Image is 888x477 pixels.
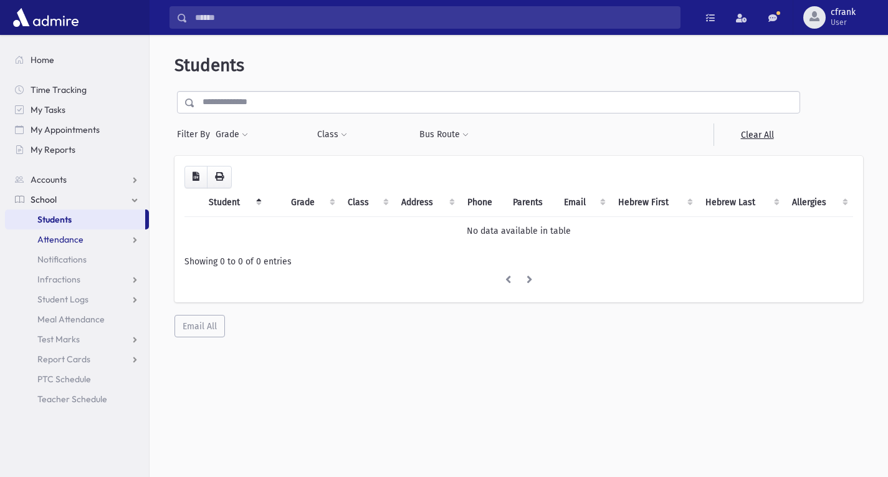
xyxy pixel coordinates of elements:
a: Notifications [5,249,149,269]
a: Report Cards [5,349,149,369]
span: Time Tracking [31,84,87,95]
span: Students [37,214,72,225]
a: Accounts [5,170,149,190]
span: School [31,194,57,205]
th: Hebrew First: activate to sort column ascending [611,188,698,217]
img: AdmirePro [10,5,82,30]
button: Class [317,123,348,146]
a: Home [5,50,149,70]
th: Grade: activate to sort column ascending [284,188,340,217]
span: cfrank [831,7,856,17]
td: No data available in table [184,216,853,245]
a: My Appointments [5,120,149,140]
input: Search [188,6,680,29]
th: Parents [505,188,556,217]
span: User [831,17,856,27]
button: Grade [215,123,249,146]
a: Time Tracking [5,80,149,100]
a: My Tasks [5,100,149,120]
span: Filter By [177,128,215,141]
span: Accounts [31,174,67,185]
span: Infractions [37,274,80,285]
button: Email All [174,315,225,337]
th: Class: activate to sort column ascending [340,188,394,217]
span: Test Marks [37,334,80,345]
span: Report Cards [37,354,90,365]
span: Student Logs [37,294,88,305]
span: PTC Schedule [37,373,91,385]
span: Home [31,54,54,65]
a: Clear All [714,123,800,146]
div: Showing 0 to 0 of 0 entries [184,255,853,268]
th: Student: activate to sort column descending [201,188,267,217]
span: My Appointments [31,124,100,135]
a: Student Logs [5,289,149,309]
a: Teacher Schedule [5,389,149,409]
th: Allergies: activate to sort column ascending [785,188,853,217]
span: Teacher Schedule [37,393,107,405]
span: Attendance [37,234,84,245]
a: Attendance [5,229,149,249]
a: School [5,190,149,210]
th: Email: activate to sort column ascending [556,188,611,217]
a: My Reports [5,140,149,160]
a: Meal Attendance [5,309,149,329]
span: My Tasks [31,104,65,115]
span: Students [174,55,244,75]
span: My Reports [31,144,75,155]
button: CSV [184,166,208,188]
button: Bus Route [419,123,469,146]
a: Infractions [5,269,149,289]
a: PTC Schedule [5,369,149,389]
span: Notifications [37,254,87,265]
th: Phone [460,188,505,217]
th: Address: activate to sort column ascending [394,188,460,217]
th: Hebrew Last: activate to sort column ascending [698,188,785,217]
button: Print [207,166,232,188]
a: Test Marks [5,329,149,349]
span: Meal Attendance [37,314,105,325]
a: Students [5,210,145,229]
